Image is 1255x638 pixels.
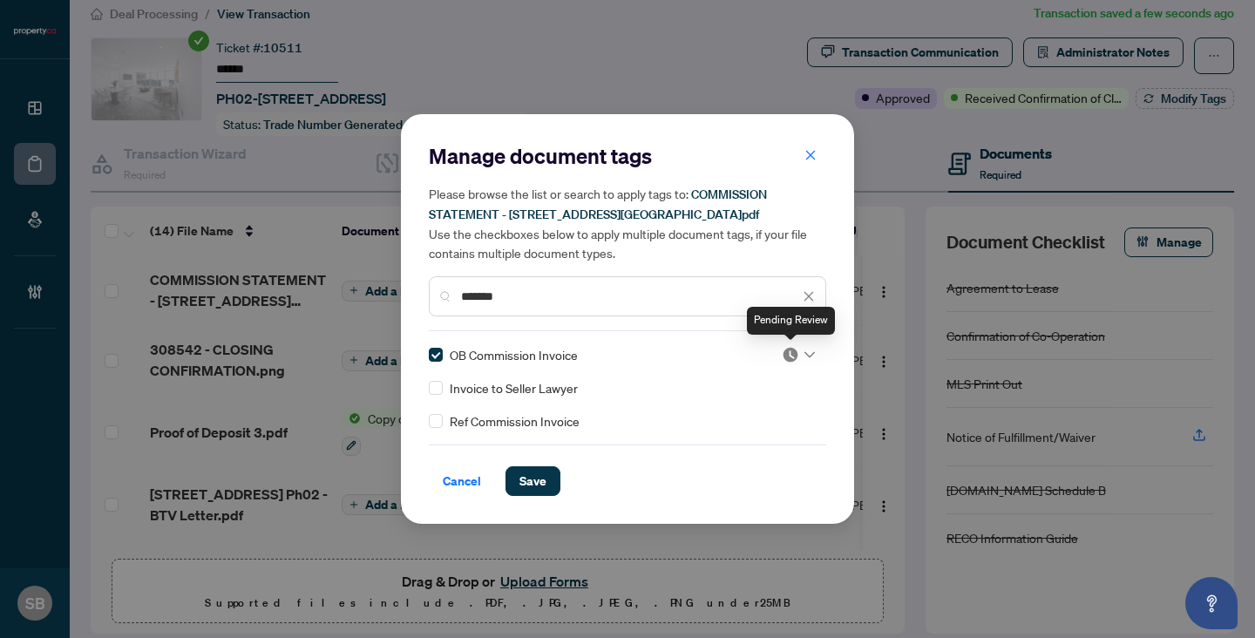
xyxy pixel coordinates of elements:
span: Save [519,467,546,495]
span: Pending Review [782,346,815,363]
span: Invoice to Seller Lawyer [450,378,578,397]
span: OB Commission Invoice [450,345,578,364]
span: close [804,149,817,161]
button: Save [505,466,560,496]
h2: Manage document tags [429,142,826,170]
img: status [782,346,799,363]
h5: Please browse the list or search to apply tags to: Use the checkboxes below to apply multiple doc... [429,184,826,262]
button: Cancel [429,466,495,496]
span: Cancel [443,467,481,495]
span: Ref Commission Invoice [450,411,580,431]
button: Open asap [1185,577,1238,629]
span: close [803,290,815,302]
div: Pending Review [747,307,835,335]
